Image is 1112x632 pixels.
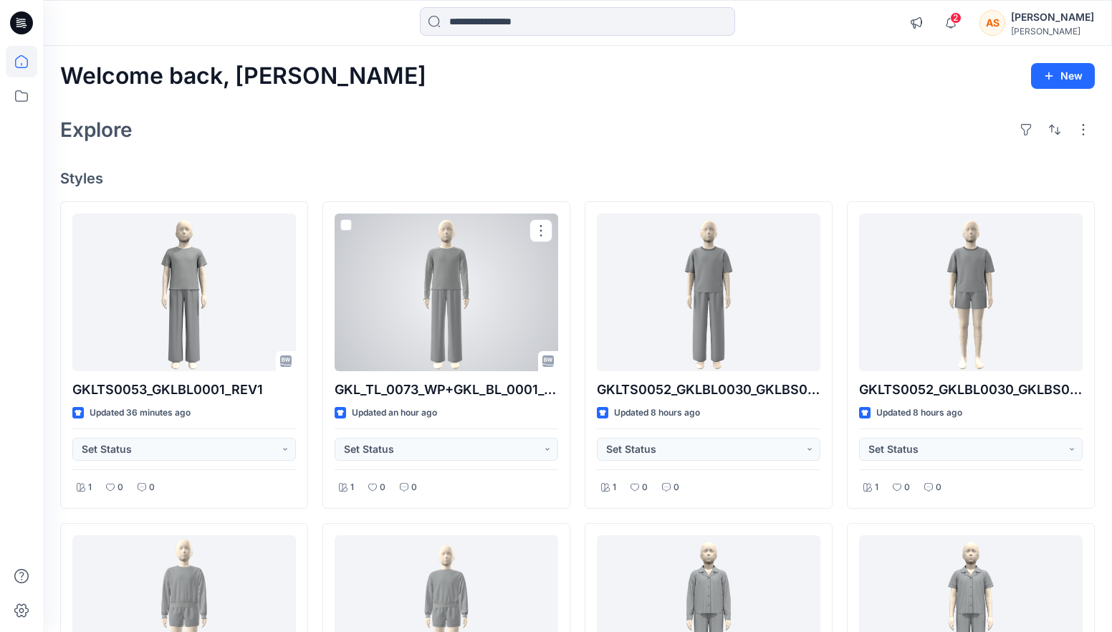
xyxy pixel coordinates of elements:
[411,480,417,495] p: 0
[149,480,155,495] p: 0
[118,480,123,495] p: 0
[380,480,385,495] p: 0
[859,214,1083,371] a: GKLTS0052_GKLBL0030_GKLBS0004_SHORT & TOP_REV1
[597,380,820,400] p: GKLTS0052_GKLBL0030_GKLBS0004_PANT & TOP_REV1
[859,380,1083,400] p: GKLTS0052_GKLBL0030_GKLBS0004_SHORT & TOP_REV1
[1031,63,1095,89] button: New
[875,480,878,495] p: 1
[876,406,962,421] p: Updated 8 hours ago
[335,214,558,371] a: GKL_TL_0073_WP+GKL_BL_0001_WP_DEV_REV2
[90,406,191,421] p: Updated 36 minutes ago
[597,214,820,371] a: GKLTS0052_GKLBL0030_GKLBS0004_PANT & TOP_REV1
[674,480,679,495] p: 0
[904,480,910,495] p: 0
[950,12,962,24] span: 2
[614,406,700,421] p: Updated 8 hours ago
[979,10,1005,36] div: AS
[352,406,437,421] p: Updated an hour ago
[72,380,296,400] p: GKLTS0053_GKLBL0001_REV1
[1011,26,1094,37] div: [PERSON_NAME]
[60,118,133,141] h2: Explore
[642,480,648,495] p: 0
[72,214,296,371] a: GKLTS0053_GKLBL0001_REV1
[936,480,941,495] p: 0
[60,63,426,90] h2: Welcome back, [PERSON_NAME]
[1011,9,1094,26] div: [PERSON_NAME]
[350,480,354,495] p: 1
[613,480,616,495] p: 1
[88,480,92,495] p: 1
[60,170,1095,187] h4: Styles
[335,380,558,400] p: GKL_TL_0073_WP+GKL_BL_0001_WP_DEV_REV2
